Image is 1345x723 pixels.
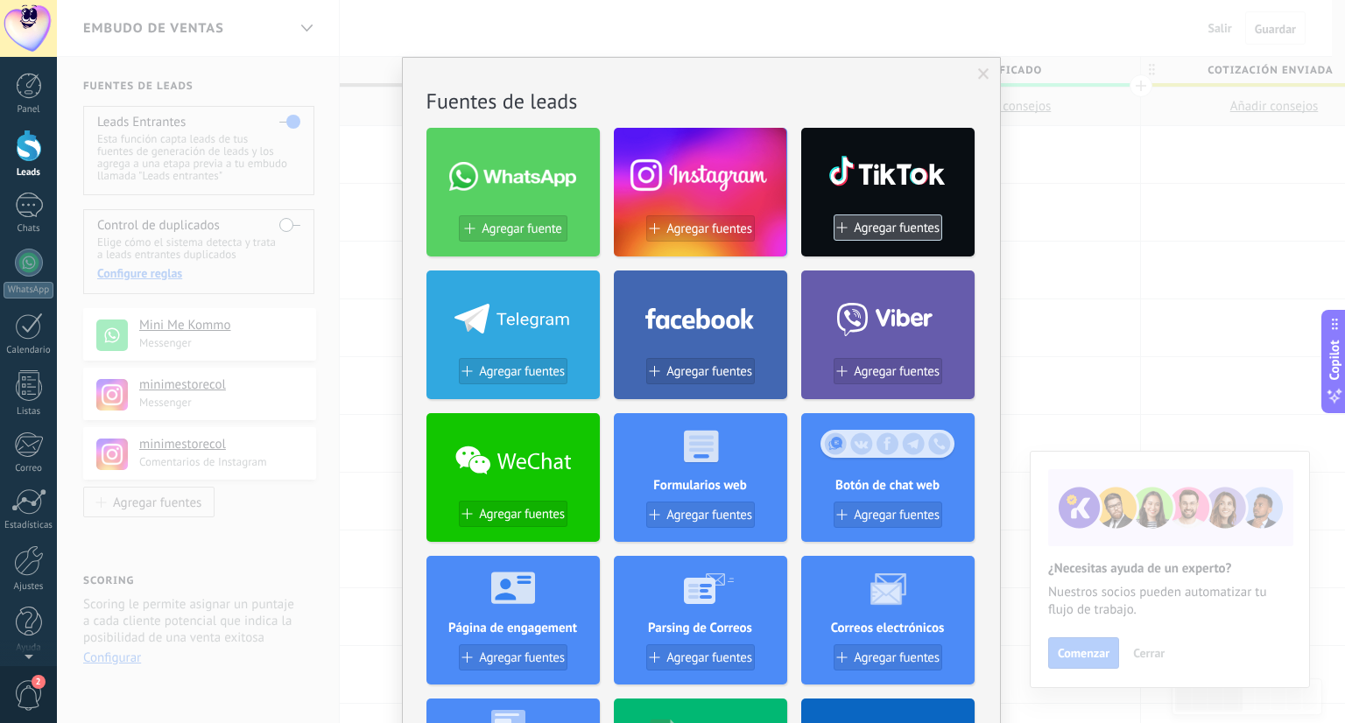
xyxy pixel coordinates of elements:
[479,364,565,379] span: Agregar fuentes
[801,620,975,636] h4: Correos electrónicos
[4,520,54,531] div: Estadísticas
[479,650,565,665] span: Agregar fuentes
[479,507,565,522] span: Agregar fuentes
[482,221,561,236] span: Agregar fuente
[646,358,755,384] button: Agregar fuentes
[854,508,940,523] span: Agregar fuentes
[854,364,940,379] span: Agregar fuentes
[666,650,752,665] span: Agregar fuentes
[4,406,54,418] div: Listas
[834,358,942,384] button: Agregar fuentes
[4,581,54,593] div: Ajustes
[4,345,54,356] div: Calendario
[426,620,600,636] h4: Página de engagement
[426,88,976,115] h2: Fuentes de leads
[4,463,54,474] div: Correo
[666,221,752,236] span: Agregar fuentes
[854,221,940,235] span: Agregar fuentes
[854,650,940,665] span: Agregar fuentes
[614,620,787,636] h4: Parsing de Correos
[666,364,752,379] span: Agregar fuentes
[459,501,567,527] button: Agregar fuentes
[32,675,46,689] span: 2
[834,644,942,670] button: Agregar fuentes
[4,104,54,116] div: Panel
[834,214,942,241] button: Agregar fuentes
[666,508,752,523] span: Agregar fuentes
[1326,340,1343,381] span: Copilot
[4,167,54,179] div: Leads
[801,477,975,494] h4: Botón de chat web
[459,358,567,384] button: Agregar fuentes
[646,502,755,528] button: Agregar fuentes
[646,215,755,242] button: Agregar fuentes
[459,644,567,670] button: Agregar fuentes
[459,215,567,242] button: Agregar fuente
[4,223,54,235] div: Chats
[4,282,53,298] div: WhatsApp
[834,502,942,528] button: Agregar fuentes
[646,644,755,670] button: Agregar fuentes
[614,477,787,494] h4: Formularios web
